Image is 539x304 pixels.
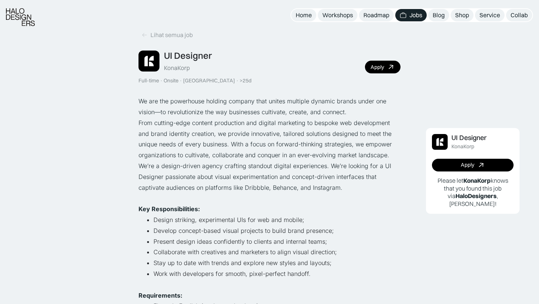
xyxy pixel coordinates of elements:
li: Stay up to date with trends and explore new styles and layouts; [153,258,401,268]
div: Apply [371,64,384,70]
div: · [179,77,182,84]
a: Collab [506,9,532,21]
a: Shop [451,9,473,21]
div: Lihat semua job [150,31,193,39]
div: Shop [455,11,469,19]
p: Please let knows that you found this job via , [PERSON_NAME]! [432,177,514,208]
b: HaloDesigners [456,192,497,200]
strong: Requirements: [138,292,182,299]
p: We are the powerhouse holding company that unites multiple dynamic brands under one vision—to rev... [138,96,401,118]
div: · [236,77,239,84]
div: Roadmap [363,11,389,19]
div: KonaKorp [451,143,474,150]
img: Job Image [432,134,448,150]
li: Design striking, experimental UIs for web and mobile; [153,215,401,225]
div: UI Designer [164,50,212,61]
div: Blog [433,11,445,19]
div: Apply [461,162,474,168]
a: Apply [365,61,401,73]
img: Job Image [138,51,159,72]
li: Work with developers for smooth, pixel-perfect handoff. [153,268,401,279]
div: UI Designer [451,134,487,142]
p: From cutting-edge content production and digital marketing to bespoke web development and brand i... [138,118,401,161]
a: Workshops [318,9,357,21]
a: Service [475,9,505,21]
b: KonaKorp [463,177,491,184]
div: Onsite [164,77,179,84]
div: Workshops [322,11,353,19]
a: Roadmap [359,9,394,21]
li: Present design ideas confidently to clients and internal teams; [153,236,401,247]
div: [GEOGRAPHIC_DATA] [183,77,235,84]
li: Collaborate with creatives and marketers to align visual direction; [153,247,401,258]
div: Home [296,11,312,19]
div: Full-time [138,77,159,84]
p: We’re a design-driven agency crafting standout digital experiences. We’re looking for a UI Design... [138,161,401,193]
strong: Key Responsibilities: [138,205,200,213]
p: ‍ [138,279,401,290]
a: Apply [432,159,514,171]
div: Jobs [409,11,422,19]
div: Collab [511,11,528,19]
a: Blog [428,9,449,21]
div: Service [479,11,500,19]
a: Jobs [395,9,427,21]
div: · [160,77,163,84]
div: KonaKorp [164,64,190,72]
div: >25d [240,77,252,84]
li: Develop concept-based visual projects to build brand presence; [153,225,401,236]
a: Home [291,9,316,21]
p: ‍ [138,193,401,204]
a: Lihat semua job [138,29,196,41]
